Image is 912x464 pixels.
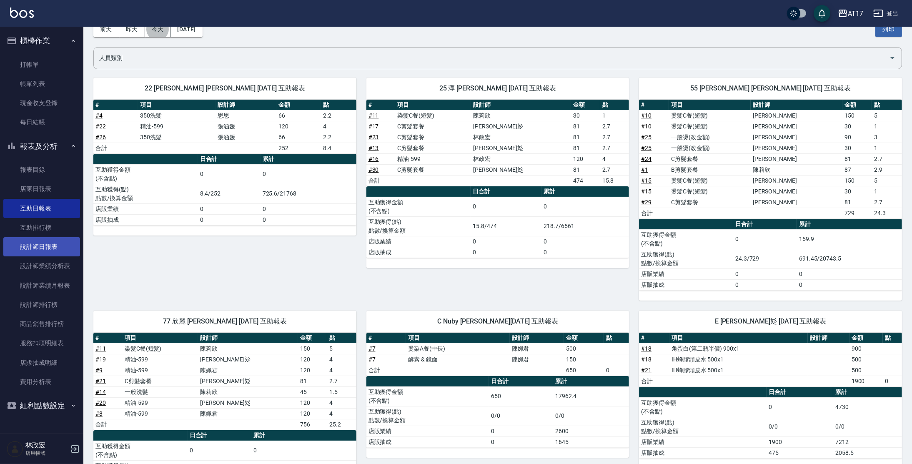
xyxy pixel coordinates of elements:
td: 30 [571,110,600,121]
td: 120 [571,153,600,164]
th: 金額 [564,333,604,344]
td: 30 [842,143,872,153]
td: 一般洗髮 [123,386,198,397]
th: 累計 [797,219,902,230]
td: 店販抽成 [366,247,471,258]
td: 0 [261,203,356,214]
td: 互助獲得(點) 點數/換算金額 [93,184,198,203]
a: 設計師業績分析表 [3,256,80,276]
td: 120 [276,121,321,132]
td: 0 [733,279,797,290]
td: 陳莉欣 [751,164,842,175]
td: 17962.4 [553,386,629,406]
td: 燙髮C餐(短髮) [669,186,751,197]
th: 點 [604,333,629,344]
td: 0 [733,268,797,279]
a: 現金收支登錄 [3,93,80,113]
a: 每日結帳 [3,113,80,132]
td: [PERSON_NAME]彣 [471,164,571,175]
td: 756 [298,419,327,430]
td: 燙髮C餐(短髮) [669,110,751,121]
td: 5 [327,343,356,354]
a: #18 [641,345,651,352]
table: a dense table [93,154,356,226]
td: 350洗髮 [138,110,215,121]
a: #7 [368,345,376,352]
td: C剪髮套餐 [395,121,471,132]
td: 650 [489,386,553,406]
td: 150 [564,354,604,365]
td: 729 [842,208,872,218]
th: 項目 [669,100,751,110]
span: 77 欣麗 [PERSON_NAME] [DATE] 互助報表 [103,317,346,326]
a: 設計師業績月報表 [3,276,80,295]
td: 店販抽成 [639,279,733,290]
td: 218.7/6561 [541,216,629,236]
td: [PERSON_NAME] [751,110,842,121]
th: 金額 [571,100,600,110]
th: 日合計 [489,376,553,387]
td: 87 [842,164,872,175]
a: #10 [641,112,651,119]
td: 4 [327,397,356,408]
a: #22 [95,123,106,130]
td: 0 [198,214,261,225]
td: 0 [797,279,902,290]
span: 25 淳 [PERSON_NAME] [DATE] 互助報表 [376,84,619,93]
td: 互助獲得金額 (不含點) [639,397,767,417]
button: [DATE] [170,22,202,37]
td: 3 [872,132,902,143]
th: 設計師 [215,100,277,110]
th: 累計 [261,154,356,165]
td: 酵素 & 鏡面 [406,354,510,365]
td: 150 [842,110,872,121]
td: 合計 [93,143,138,153]
th: # [93,333,123,344]
a: #13 [368,145,379,151]
td: 0 [541,247,629,258]
td: 650 [564,365,604,376]
th: 項目 [123,333,198,344]
td: 0 [541,236,629,247]
td: 2.7 [872,197,902,208]
td: 81 [571,143,600,153]
td: 2.7 [327,376,356,386]
table: a dense table [366,186,629,258]
th: 金額 [276,100,321,110]
td: 合計 [366,175,396,186]
td: 350洗髮 [138,132,215,143]
td: [PERSON_NAME] [751,132,842,143]
button: 今天 [145,22,171,37]
td: [PERSON_NAME]彣 [198,397,298,408]
td: 0 [471,197,541,216]
table: a dense table [366,333,629,376]
td: 81 [842,153,872,164]
td: 120 [298,354,327,365]
td: 思思 [215,110,277,121]
td: 0/0 [767,417,833,436]
td: 陳莉欣 [198,386,298,397]
th: 日合計 [198,154,261,165]
a: #19 [95,356,106,363]
a: #30 [368,166,379,173]
td: 2.7 [872,153,902,164]
td: [PERSON_NAME]彣 [471,143,571,153]
th: 點 [600,100,629,110]
td: 精油-599 [123,408,198,419]
td: 500 [849,365,883,376]
a: #9 [95,367,103,374]
td: 0 [198,164,261,184]
td: 24.3/729 [733,249,797,268]
td: 4 [327,365,356,376]
td: 120 [298,365,327,376]
a: #14 [95,389,106,395]
td: C剪髮套餐 [669,153,751,164]
td: 0/0 [553,406,629,426]
td: 1 [600,110,629,121]
a: #11 [95,345,106,352]
td: C剪髮套餐 [123,376,198,386]
td: 互助獲得金額 (不含點) [366,386,489,406]
a: #20 [95,399,106,406]
td: 精油-599 [123,354,198,365]
th: 累計 [833,387,902,398]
